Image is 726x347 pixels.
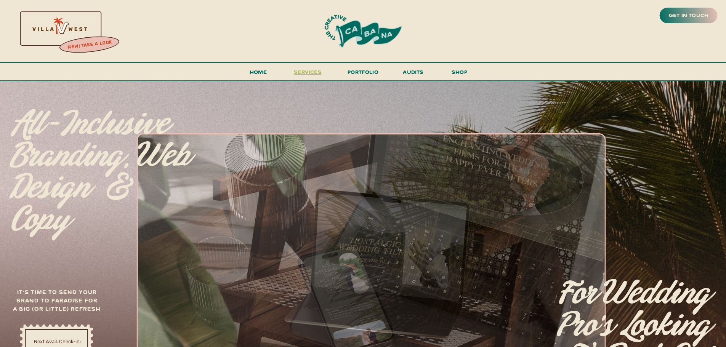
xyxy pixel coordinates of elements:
[441,67,478,80] a: shop
[345,67,381,81] a: portfolio
[26,338,89,345] a: Next Avail. Check-in:
[11,109,193,216] p: All-inclusive branding, web design & copy
[58,37,121,53] a: new! take a look
[247,67,270,81] a: Home
[294,68,322,75] span: services
[11,288,102,317] h3: It's time to send your brand to paradise for a big (or little) refresh
[292,67,324,81] a: services
[402,67,425,80] a: audits
[667,10,710,21] a: get in touch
